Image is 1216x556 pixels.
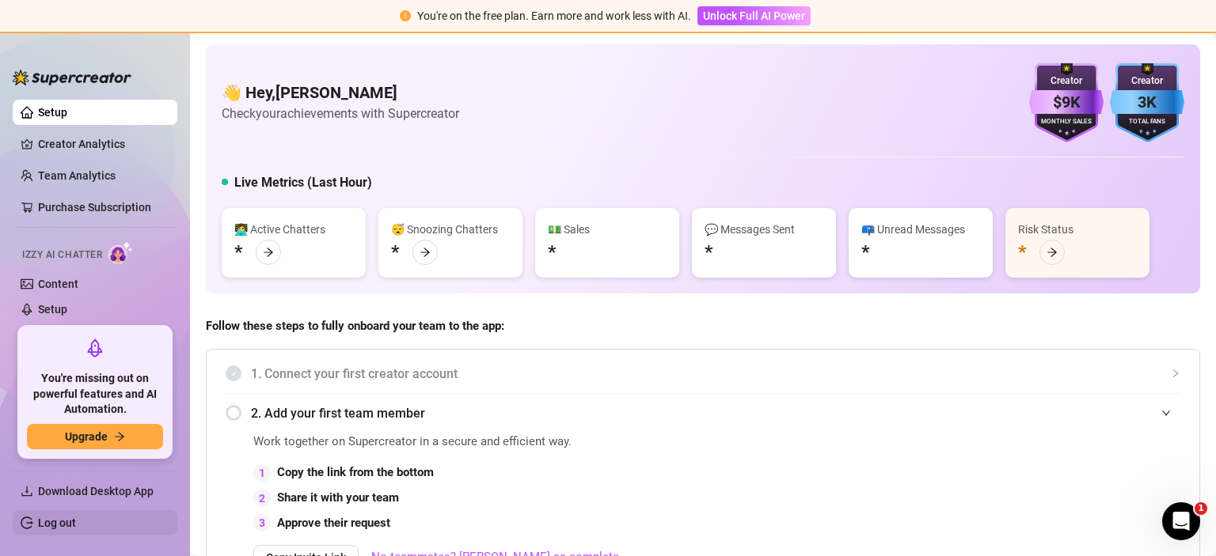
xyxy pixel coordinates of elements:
div: 💵 Sales [548,221,667,238]
img: blue-badge-DgoSNQY1.svg [1110,63,1184,142]
span: download [21,485,33,497]
span: arrow-right [263,247,274,258]
a: Purchase Subscription [38,195,165,220]
span: You're missing out on powerful features and AI Automation. [27,371,163,418]
span: rocket [85,339,104,357]
span: arrow-right [114,431,125,442]
a: Setup [38,106,67,119]
span: Download Desktop App [38,485,154,497]
a: Setup [38,303,67,316]
div: Creator [1029,74,1104,89]
span: 2. Add your first team member [251,403,1180,423]
a: Team Analytics [38,169,116,182]
h5: Live Metrics (Last Hour) [234,173,372,192]
span: expanded [1161,408,1171,418]
div: 3K [1110,90,1184,115]
a: Unlock Full AI Power [697,9,811,22]
div: 1. Connect your first creator account [226,354,1180,393]
div: 2. Add your first team member [226,394,1180,433]
div: 👩‍💻 Active Chatters [234,221,353,238]
a: Content [38,278,78,290]
img: AI Chatter [108,241,133,264]
img: logo-BBDzfeDw.svg [13,70,131,85]
h4: 👋 Hey, [PERSON_NAME] [222,81,459,104]
span: exclamation-circle [400,10,411,21]
span: collapsed [1171,369,1180,378]
span: arrow-right [1047,247,1058,258]
span: You're on the free plan. Earn more and work less with AI. [417,9,691,22]
span: Izzy AI Chatter [22,248,102,263]
button: Unlock Full AI Power [697,6,811,25]
button: Upgradearrow-right [27,424,163,449]
div: Total Fans [1110,117,1184,127]
span: arrow-right [420,247,431,258]
span: 1 [1195,502,1207,515]
a: Log out [38,516,76,529]
strong: Share it with your team [277,490,399,505]
div: 2 [253,490,271,507]
div: 3 [253,514,271,531]
strong: Follow these steps to fully onboard your team to the app: [206,319,504,333]
div: $9K [1029,90,1104,115]
a: Creator Analytics [38,131,165,157]
img: purple-badge-B9DA21FR.svg [1029,63,1104,142]
strong: Approve their request [277,516,390,530]
span: 1. Connect your first creator account [251,364,1180,384]
div: 😴 Snoozing Chatters [391,221,510,238]
span: Unlock Full AI Power [703,9,805,22]
span: Upgrade [65,430,108,443]
div: 💬 Messages Sent [705,221,823,238]
iframe: Intercom live chat [1162,502,1200,540]
div: Creator [1110,74,1184,89]
div: Monthly Sales [1029,117,1104,127]
div: Risk Status [1018,221,1137,238]
span: Work together on Supercreator in a secure and efficient way. [253,433,824,452]
strong: Copy the link from the bottom [277,465,434,479]
div: 1 [253,464,271,482]
div: 📪 Unread Messages [861,221,980,238]
article: Check your achievements with Supercreator [222,104,459,123]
